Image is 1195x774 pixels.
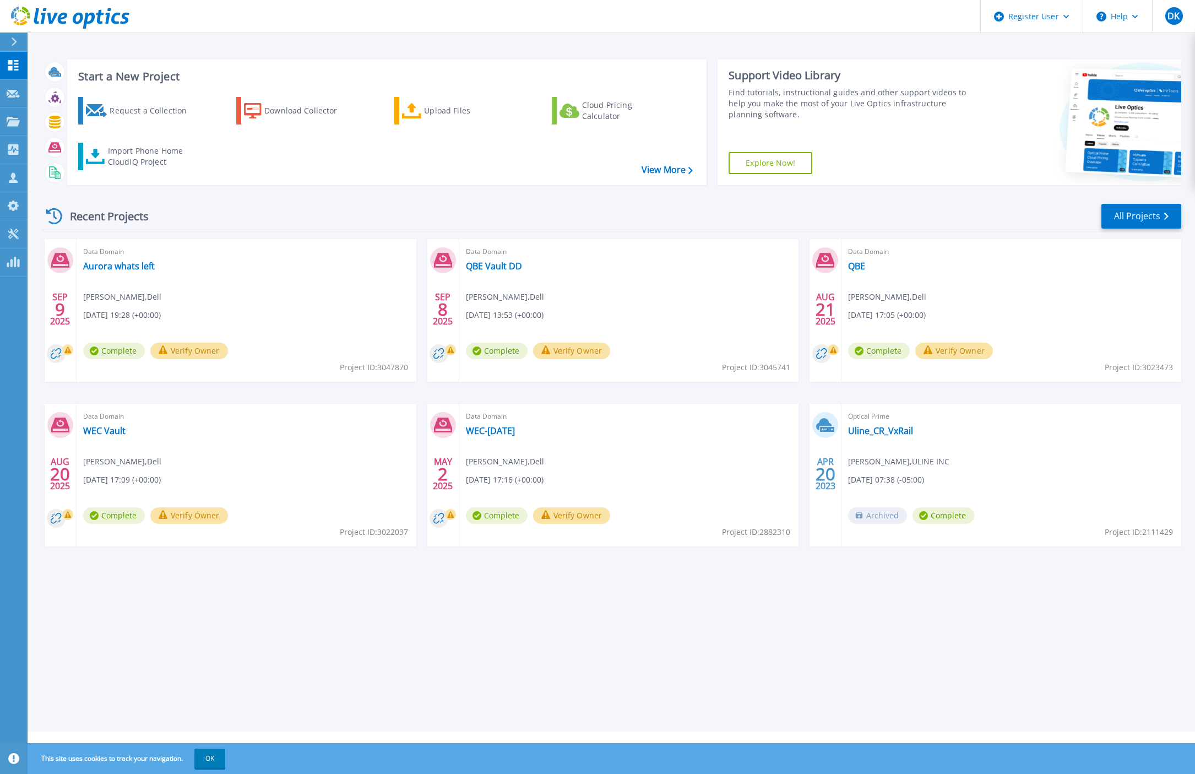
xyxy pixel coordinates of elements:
span: [DATE] 13:53 (+00:00) [466,309,544,321]
a: QBE [848,261,865,272]
span: Complete [466,343,528,359]
span: 20 [816,469,835,479]
div: Support Video Library [729,68,966,83]
span: 21 [816,305,835,314]
a: Cloud Pricing Calculator [552,97,675,125]
span: Data Domain [848,246,1175,258]
span: Archived [848,507,907,524]
div: SEP 2025 [432,289,453,329]
div: Find tutorials, instructional guides and other support videos to help you make the most of your L... [729,87,966,120]
div: AUG 2025 [815,289,836,329]
span: Data Domain [83,246,410,258]
div: Request a Collection [110,100,198,122]
button: Verify Owner [150,343,228,359]
a: Explore Now! [729,152,812,174]
div: MAY 2025 [432,454,453,494]
span: 20 [50,469,70,479]
span: DK [1167,12,1180,20]
span: [DATE] 17:05 (+00:00) [848,309,926,321]
span: Complete [848,343,910,359]
div: Download Collector [264,100,352,122]
div: Cloud Pricing Calculator [582,100,670,122]
span: [DATE] 17:16 (+00:00) [466,474,544,486]
a: Upload Files [394,97,517,125]
div: Upload Files [424,100,512,122]
span: This site uses cookies to track your navigation. [30,749,225,768]
a: View More [642,165,693,175]
span: Project ID: 3047870 [340,361,408,374]
a: Uline_CR_VxRail [848,425,913,436]
span: [PERSON_NAME] , Dell [83,291,161,303]
span: [PERSON_NAME] , Dell [466,291,544,303]
span: Project ID: 3045741 [722,361,790,374]
span: Data Domain [466,246,792,258]
div: AUG 2025 [50,454,70,494]
span: Data Domain [83,410,410,423]
h3: Start a New Project [78,71,692,83]
span: Complete [912,507,974,524]
span: [DATE] 07:38 (-05:00) [848,474,924,486]
a: All Projects [1101,204,1181,229]
span: [PERSON_NAME] , Dell [848,291,926,303]
a: WEC Vault [83,425,126,436]
span: [PERSON_NAME] , Dell [466,456,544,468]
span: [PERSON_NAME] , ULINE INC [848,456,949,468]
span: Project ID: 3022037 [340,526,408,538]
span: Complete [83,343,145,359]
button: Verify Owner [150,507,228,524]
span: Optical Prime [848,410,1175,423]
span: Data Domain [466,410,792,423]
a: Aurora whats left [83,261,155,272]
span: 2 [438,469,448,479]
span: Complete [83,507,145,524]
div: Import Phone Home CloudIQ Project [108,145,194,167]
a: Request a Collection [78,97,201,125]
span: Project ID: 2882310 [722,526,790,538]
span: [DATE] 19:28 (+00:00) [83,309,161,321]
span: Complete [466,507,528,524]
a: QBE Vault DD [466,261,522,272]
button: Verify Owner [533,507,611,524]
span: Project ID: 2111429 [1105,526,1173,538]
button: OK [194,749,225,768]
a: Download Collector [236,97,359,125]
a: WEC-[DATE] [466,425,515,436]
div: Recent Projects [42,203,164,230]
span: 9 [55,305,65,314]
div: SEP 2025 [50,289,70,329]
span: [DATE] 17:09 (+00:00) [83,474,161,486]
span: [PERSON_NAME] , Dell [83,456,161,468]
button: Verify Owner [915,343,993,359]
button: Verify Owner [533,343,611,359]
span: Project ID: 3023473 [1105,361,1173,374]
div: APR 2023 [815,454,836,494]
span: 8 [438,305,448,314]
